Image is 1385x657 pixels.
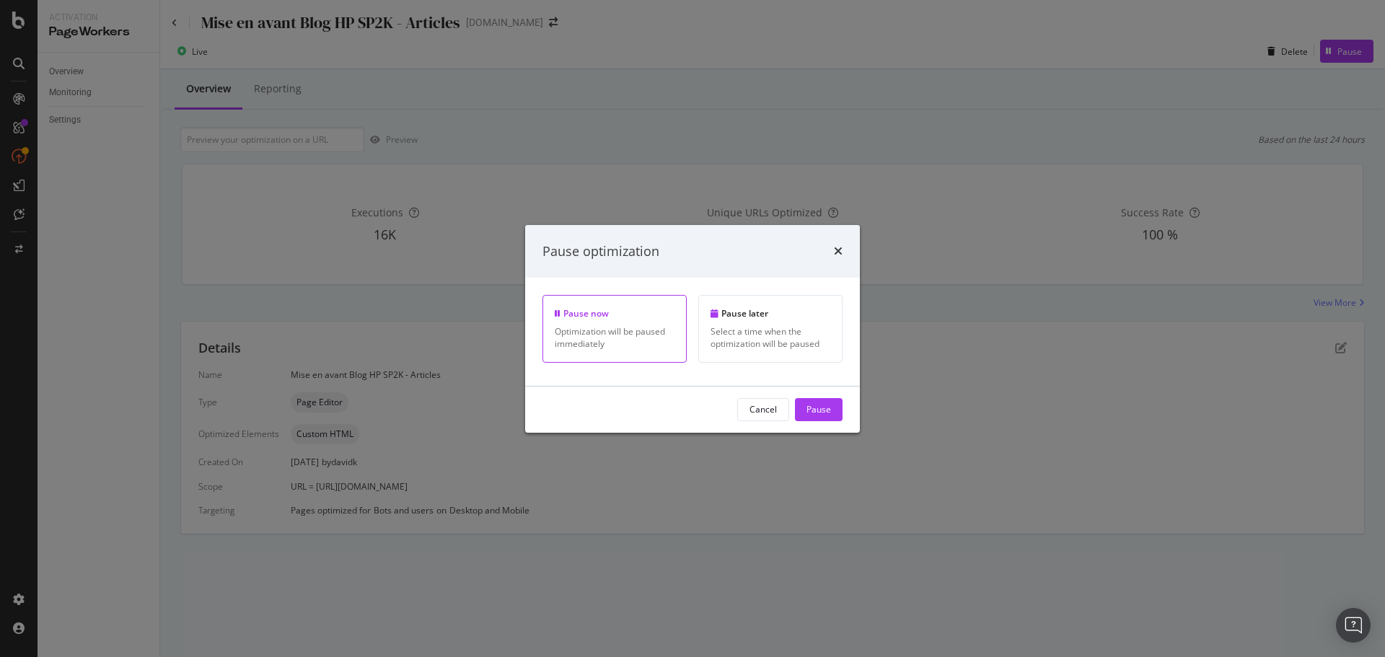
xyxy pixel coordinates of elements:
[806,403,831,415] div: Pause
[711,325,830,350] div: Select a time when the optimization will be paused
[711,307,830,319] div: Pause later
[555,307,674,319] div: Pause now
[749,403,777,415] div: Cancel
[834,242,843,260] div: times
[1336,608,1371,643] div: Open Intercom Messenger
[525,224,860,432] div: modal
[737,398,789,421] button: Cancel
[555,325,674,350] div: Optimization will be paused immediately
[542,242,659,260] div: Pause optimization
[795,398,843,421] button: Pause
